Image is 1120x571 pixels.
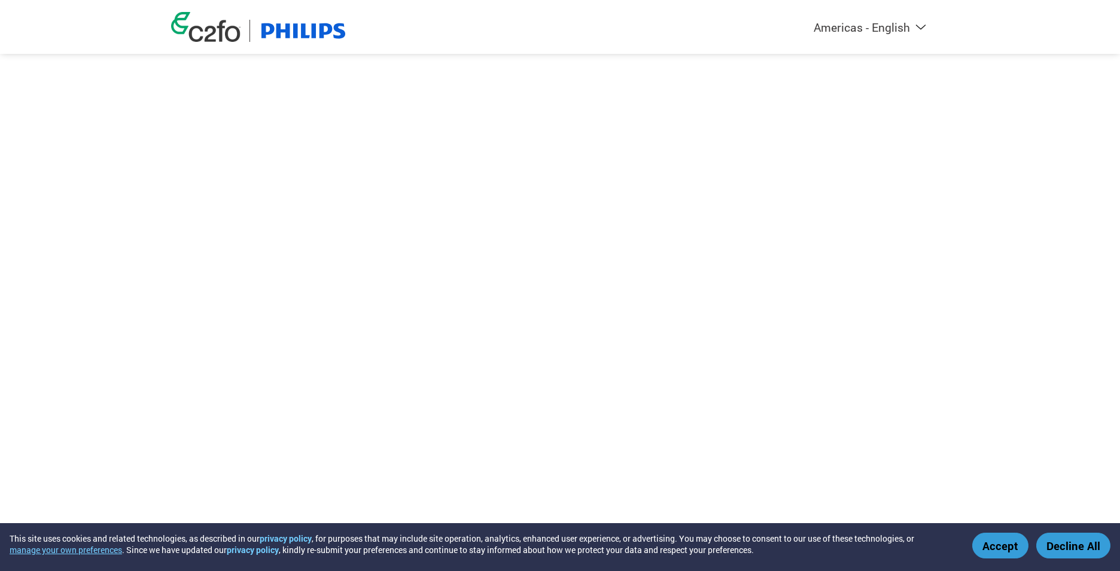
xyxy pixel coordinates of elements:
button: Accept [972,533,1028,558]
button: Decline All [1036,533,1110,558]
a: privacy policy [260,533,312,544]
img: c2fo logo [171,12,241,42]
div: This site uses cookies and related technologies, as described in our , for purposes that may incl... [10,533,955,555]
a: privacy policy [227,544,279,555]
button: manage your own preferences [10,544,122,555]
img: Philips [259,20,348,42]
